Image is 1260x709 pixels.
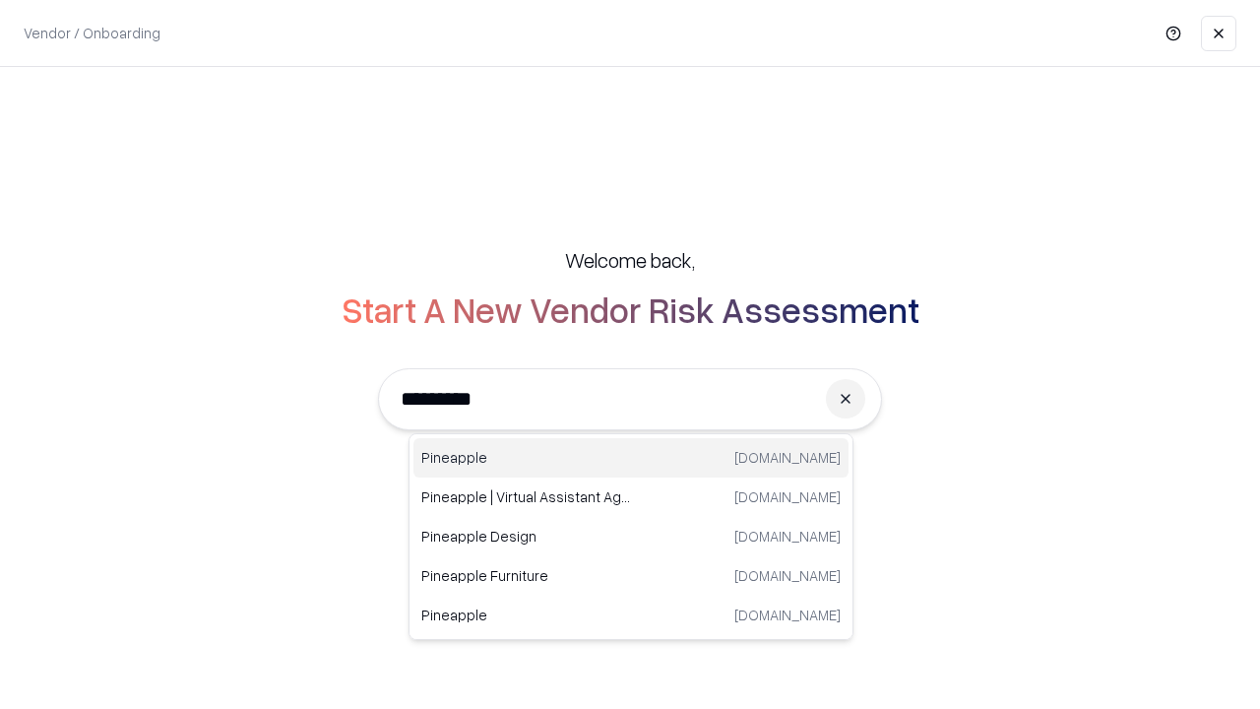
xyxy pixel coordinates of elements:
p: Vendor / Onboarding [24,23,160,43]
p: Pineapple [421,605,631,625]
p: [DOMAIN_NAME] [734,565,841,586]
h5: Welcome back, [565,246,695,274]
p: Pineapple [421,447,631,468]
p: [DOMAIN_NAME] [734,486,841,507]
p: Pineapple Design [421,526,631,547]
p: Pineapple Furniture [421,565,631,586]
p: Pineapple | Virtual Assistant Agency [421,486,631,507]
p: [DOMAIN_NAME] [734,605,841,625]
p: [DOMAIN_NAME] [734,447,841,468]
div: Suggestions [409,433,853,640]
h2: Start A New Vendor Risk Assessment [342,290,919,329]
p: [DOMAIN_NAME] [734,526,841,547]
